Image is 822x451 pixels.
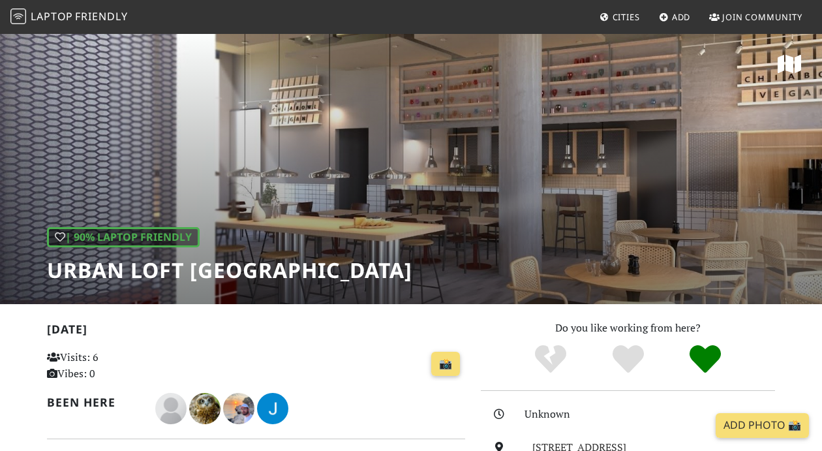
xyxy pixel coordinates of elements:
[525,406,783,423] div: Unknown
[511,343,589,376] div: No
[594,5,645,29] a: Cities
[10,8,26,24] img: LaptopFriendly
[47,258,412,283] h1: URBAN LOFT [GEOGRAPHIC_DATA]
[672,11,691,23] span: Add
[613,11,640,23] span: Cities
[589,343,667,376] div: Yes
[667,343,744,376] div: Definitely!
[257,393,288,424] img: 3698-jesse.jpg
[189,400,223,414] span: Максим Сабянин
[716,413,809,438] a: Add Photo 📸
[704,5,808,29] a: Join Community
[431,352,460,377] a: 📸
[189,393,221,424] img: 2954-maksim.jpg
[47,349,176,382] p: Visits: 6 Vibes: 0
[75,9,127,23] span: Friendly
[47,396,140,409] h2: Been here
[722,11,802,23] span: Join Community
[31,9,73,23] span: Laptop
[47,322,465,341] h2: [DATE]
[223,400,257,414] span: Evren Dombak
[155,393,187,424] img: blank-535327c66bd565773addf3077783bbfce4b00ec00e9fd257753287c682c7fa38.png
[155,400,189,414] span: Enrico John
[257,400,288,414] span: Jesse H
[223,393,254,424] img: 5401-evren.jpg
[481,320,775,337] p: Do you like working from here?
[47,227,200,248] div: | 90% Laptop Friendly
[654,5,696,29] a: Add
[10,6,128,29] a: LaptopFriendly LaptopFriendly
